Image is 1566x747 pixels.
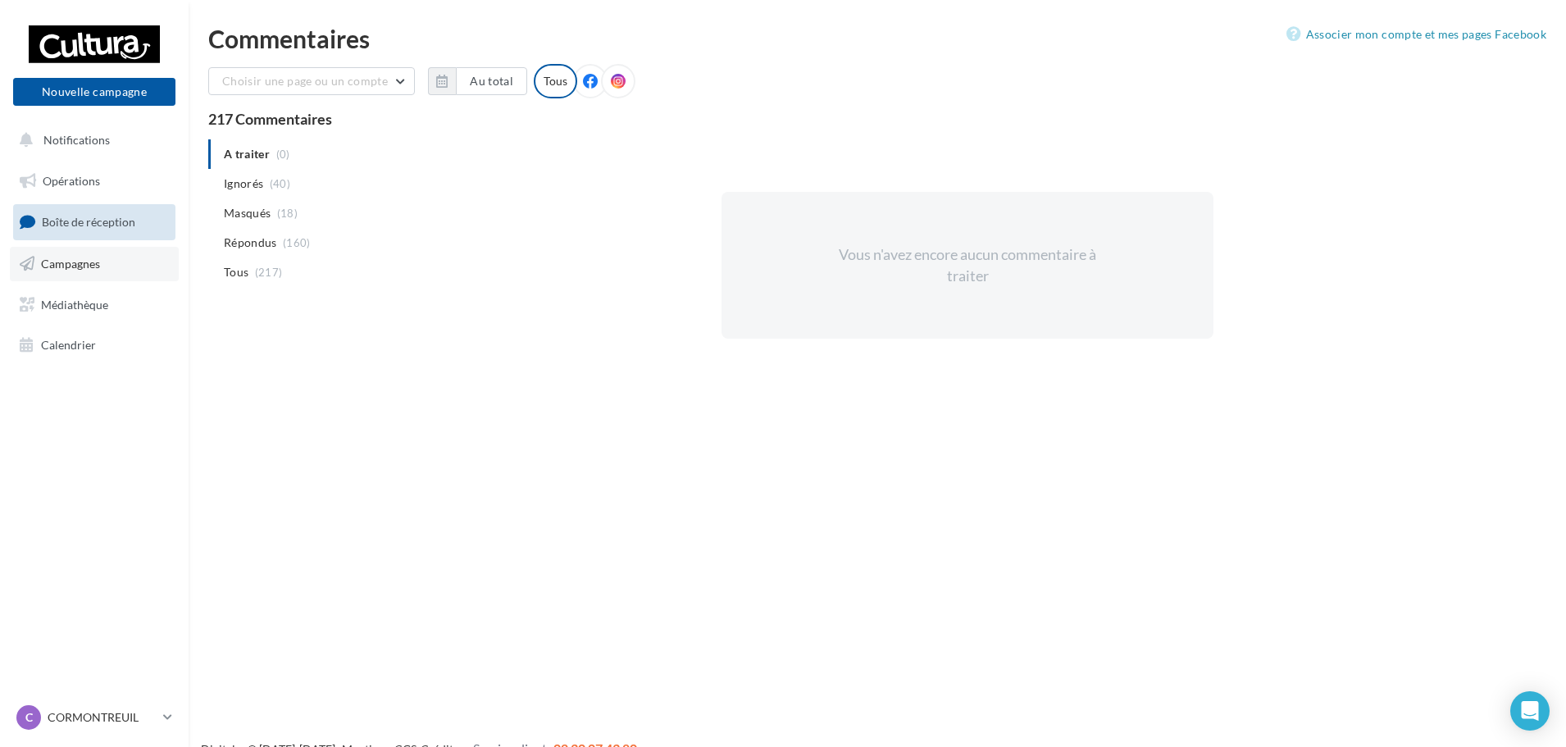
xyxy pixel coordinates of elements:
[255,266,283,279] span: (217)
[826,244,1108,286] div: Vous n'avez encore aucun commentaire à traiter
[534,64,577,98] div: Tous
[208,26,1546,51] div: Commentaires
[224,175,263,192] span: Ignorés
[222,74,388,88] span: Choisir une page ou un compte
[25,709,33,726] span: C
[13,702,175,733] a: C CORMONTREUIL
[10,123,172,157] button: Notifications
[1286,25,1546,44] a: Associer mon compte et mes pages Facebook
[41,297,108,311] span: Médiathèque
[456,67,527,95] button: Au total
[10,164,179,198] a: Opérations
[10,288,179,322] a: Médiathèque
[1510,691,1550,731] div: Open Intercom Messenger
[43,174,100,188] span: Opérations
[48,709,157,726] p: CORMONTREUIL
[208,67,415,95] button: Choisir une page ou un compte
[283,236,311,249] span: (160)
[224,264,248,280] span: Tous
[270,177,290,190] span: (40)
[43,133,110,147] span: Notifications
[41,257,100,271] span: Campagnes
[428,67,527,95] button: Au total
[41,338,96,352] span: Calendrier
[10,247,179,281] a: Campagnes
[42,215,135,229] span: Boîte de réception
[13,78,175,106] button: Nouvelle campagne
[224,235,277,251] span: Répondus
[224,205,271,221] span: Masqués
[277,207,298,220] span: (18)
[10,204,179,239] a: Boîte de réception
[10,328,179,362] a: Calendrier
[208,112,1546,126] div: 217 Commentaires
